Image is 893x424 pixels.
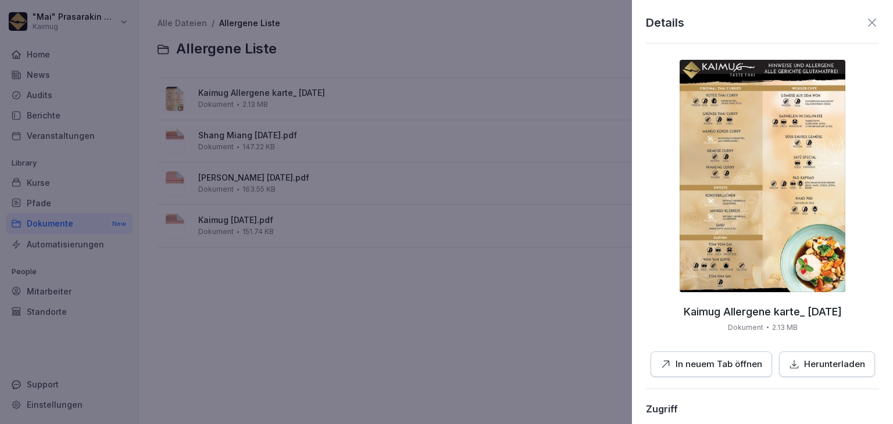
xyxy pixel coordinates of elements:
[684,306,842,318] p: Kaimug Allergene karte_ Sep 2025
[646,403,678,415] div: Zugriff
[779,351,875,378] button: Herunterladen
[646,14,684,31] p: Details
[772,322,798,333] p: 2.13 MB
[728,322,763,333] p: Dokument
[651,351,772,378] button: In neuem Tab öffnen
[676,358,762,371] p: In neuem Tab öffnen
[680,60,845,292] img: thumbnail
[804,358,865,371] p: Herunterladen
